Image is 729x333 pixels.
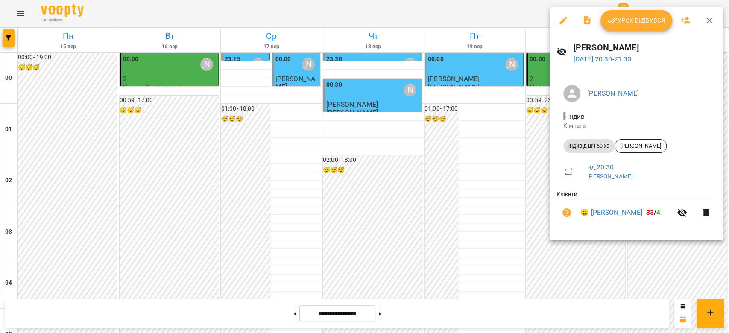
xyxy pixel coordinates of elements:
b: / [646,208,660,216]
span: індивід шч 60 хв [563,142,615,150]
a: нд , 20:30 [587,163,614,171]
span: - Індив [563,112,586,120]
a: [DATE] 20:30-21:30 [574,55,632,63]
span: 33 [646,208,653,216]
div: [PERSON_NAME] [615,139,667,153]
a: [PERSON_NAME] [587,173,633,180]
a: 😀 [PERSON_NAME] [580,207,642,218]
a: [PERSON_NAME] [587,89,639,97]
p: Кімната [563,122,709,130]
ul: Клієнти [556,190,716,230]
span: Урок відбувся [607,15,665,26]
span: 4 [656,208,660,216]
span: [PERSON_NAME] [615,142,666,150]
button: Урок відбувся [600,10,672,31]
h6: [PERSON_NAME] [574,41,716,54]
button: Візит ще не сплачено. Додати оплату? [556,202,577,223]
